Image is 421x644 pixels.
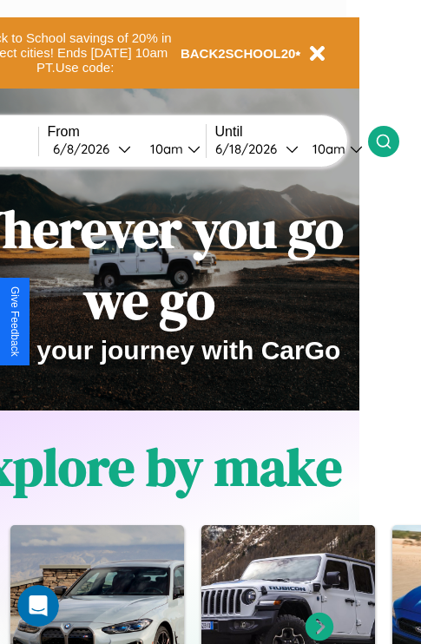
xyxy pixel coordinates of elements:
button: 10am [136,140,206,158]
div: Give Feedback [9,286,21,357]
button: 10am [299,140,368,158]
div: 6 / 18 / 2026 [215,141,286,157]
div: 6 / 8 / 2026 [53,141,118,157]
b: BACK2SCHOOL20 [181,46,296,61]
div: 10am [304,141,350,157]
iframe: Intercom live chat [17,585,59,627]
button: 6/8/2026 [48,140,136,158]
label: From [48,124,206,140]
div: 10am [141,141,187,157]
label: Until [215,124,368,140]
